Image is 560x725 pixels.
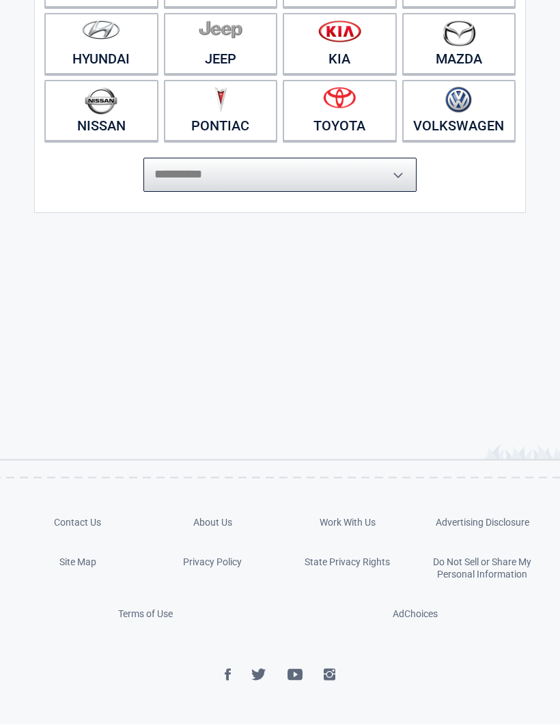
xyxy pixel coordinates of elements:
a: Volkswagen [402,81,516,142]
a: About Us [193,517,232,528]
a: Kia [283,14,397,75]
a: Nissan [44,81,158,142]
img: pontiac [214,87,227,113]
a: Contact Us [54,517,101,528]
img: jeep [199,20,242,40]
a: Do Not Sell or Share My Personal Information [433,557,531,580]
img: toyota [323,87,356,109]
a: Terms of Use [118,609,173,620]
img: Facebook [225,669,231,681]
a: Hyundai [44,14,158,75]
img: volkswagen [445,87,472,114]
a: AdChoices [393,609,438,620]
a: Jeep [164,14,278,75]
img: YouTube [288,669,303,681]
img: hyundai [82,20,120,40]
a: Advertising Disclosure [436,517,529,528]
a: Privacy Policy [183,557,242,568]
a: Pontiac [164,81,278,142]
a: Work With Us [320,517,376,528]
a: Mazda [402,14,516,75]
img: Twitter [251,669,266,681]
img: kia [318,20,361,43]
img: nissan [85,87,117,115]
a: Site Map [59,557,96,568]
a: Toyota [283,81,397,142]
img: Instagram [324,669,335,681]
img: mazda [442,20,476,47]
a: State Privacy Rights [305,557,390,568]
